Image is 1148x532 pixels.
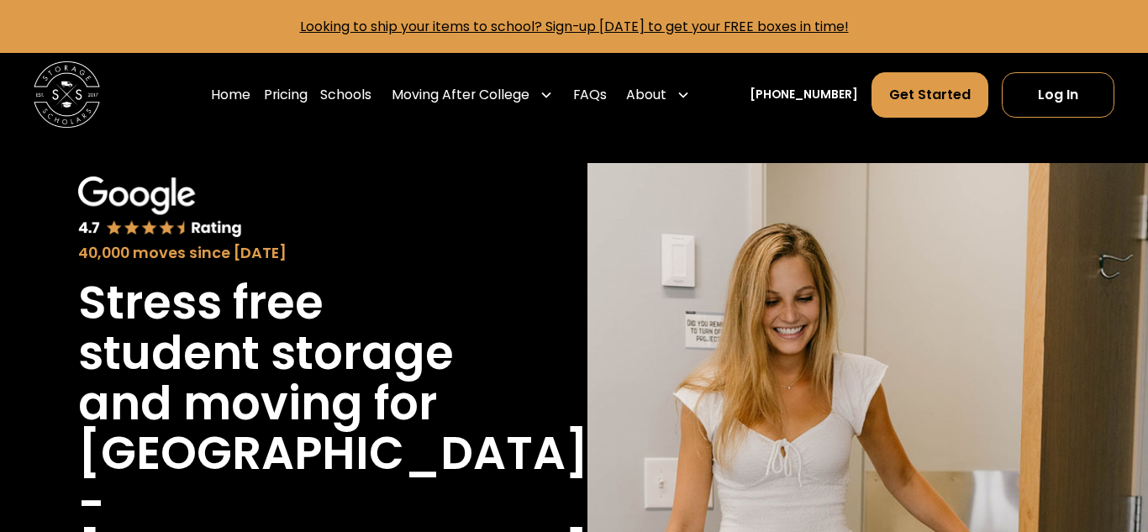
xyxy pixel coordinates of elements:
img: Storage Scholars main logo [34,61,100,128]
div: About [626,85,666,105]
img: Google 4.7 star rating [78,176,241,239]
a: Schools [320,71,371,118]
h1: Stress free student storage and moving for [78,278,482,429]
a: Looking to ship your items to school? Sign-up [DATE] to get your FREE boxes in time! [300,17,849,36]
div: 40,000 moves since [DATE] [78,242,482,265]
a: Get Started [872,72,988,117]
a: FAQs [573,71,607,118]
a: Pricing [264,71,308,118]
div: Moving After College [392,85,529,105]
a: Home [211,71,250,118]
a: [PHONE_NUMBER] [750,86,858,103]
a: Log In [1002,72,1115,117]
